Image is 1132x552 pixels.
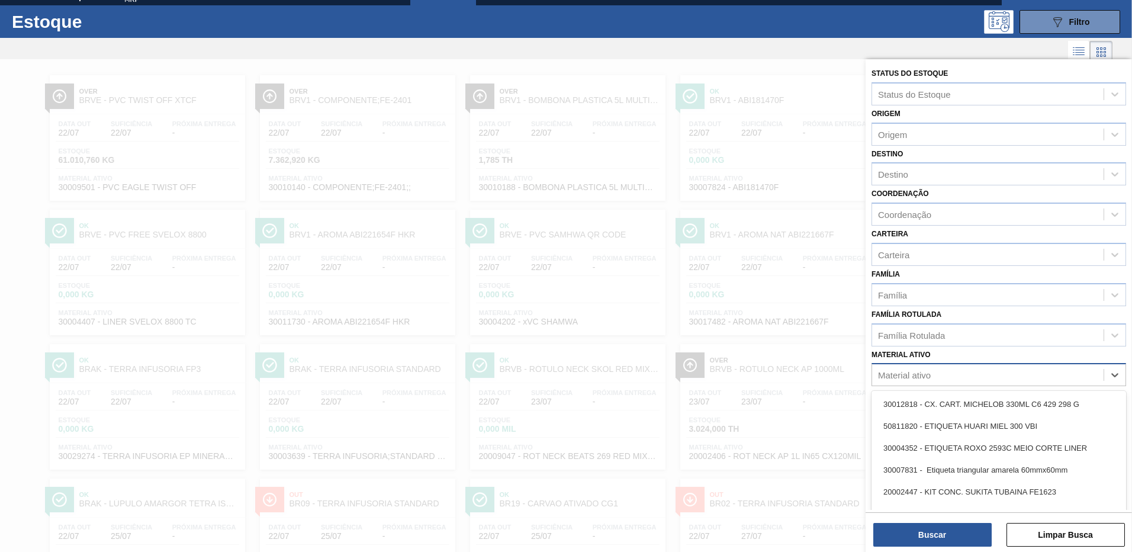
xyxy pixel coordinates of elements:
[1069,17,1090,27] span: Filtro
[878,249,909,259] div: Carteira
[871,190,929,198] label: Coordenação
[878,330,945,340] div: Família Rotulada
[871,351,931,359] label: Material ativo
[12,15,189,28] h1: Estoque
[1090,41,1112,63] div: Visão em Cards
[871,310,941,319] label: Família Rotulada
[871,503,1126,525] div: 30012035 - LATA AL 269ML [PERSON_NAME] NIV22 EXP [GEOGRAPHIC_DATA]
[1068,41,1090,63] div: Visão em Lista
[984,10,1014,34] div: Pogramando: nenhum usuário selecionado
[871,270,900,278] label: Família
[878,129,907,139] div: Origem
[878,370,931,380] div: Material ativo
[878,169,908,179] div: Destino
[1020,10,1120,34] button: Filtro
[871,437,1126,459] div: 30004352 - ETIQUETA ROXO 2593C MEIO CORTE LINER
[871,230,908,238] label: Carteira
[871,481,1126,503] div: 20002447 - KIT CONC. SUKITA TUBAINA FE1623
[871,459,1126,481] div: 30007831 - Etiqueta triangular amarela 60mmx60mm
[871,415,1126,437] div: 50811820 - ETIQUETA HUARI MIEL 300 VBI
[871,393,1126,415] div: 30012818 - CX. CART. MICHELOB 330ML C6 429 298 G
[878,290,907,300] div: Família
[878,210,931,220] div: Coordenação
[878,89,951,99] div: Status do Estoque
[871,69,948,78] label: Status do Estoque
[871,150,903,158] label: Destino
[871,110,901,118] label: Origem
